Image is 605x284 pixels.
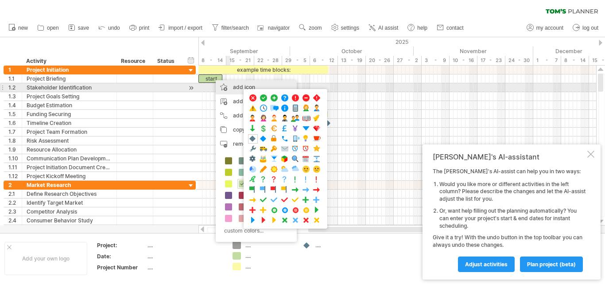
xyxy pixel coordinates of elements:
[198,66,328,74] div: example time blocks:
[220,225,290,237] div: custom colors...
[458,257,515,272] a: Adjust activities
[147,241,222,249] div: ....
[27,128,112,136] div: Project Team Formation
[78,25,89,31] span: save
[8,181,22,189] div: 2
[187,83,195,93] div: scroll to activity
[216,80,297,94] div: add icon
[582,25,598,31] span: log out
[414,47,533,56] div: November 2025
[527,261,576,268] span: plan project (beta)
[505,56,533,65] div: 24 - 30
[520,257,583,272] a: plan project (beta)
[27,163,112,171] div: Project Initiation Document Creation
[434,22,466,34] a: contact
[8,198,22,207] div: 2.2
[8,83,22,92] div: 1.2
[216,109,297,123] div: add dependency
[121,57,148,66] div: Resource
[477,56,505,65] div: 17 - 23
[27,225,112,233] div: Designing Research Methodology
[209,22,252,34] a: filter/search
[97,241,146,249] div: Project:
[8,145,22,154] div: 1.9
[422,56,450,65] div: 3 - 9
[8,225,22,233] div: 2.5
[8,74,22,83] div: 1.1
[27,216,112,225] div: Consumer Behavior Study
[433,168,586,272] div: The [PERSON_NAME]'s AI-assist can help you in two ways: Give it a try! With the undo button in th...
[417,25,427,31] span: help
[570,22,601,34] a: log out
[465,261,508,268] span: Adjust activities
[26,57,112,66] div: Activity
[446,25,464,31] span: contact
[290,47,414,56] div: October 2025
[168,25,202,31] span: import / export
[245,241,294,249] div: ....
[233,140,280,147] span: remove time block
[536,25,563,31] span: my account
[4,242,87,275] div: Add your own logo
[27,172,112,180] div: Project Kickoff Meeting
[310,56,338,65] div: 6 - 12
[8,172,22,180] div: 1.12
[18,25,28,31] span: new
[378,25,398,31] span: AI assist
[27,110,112,118] div: Funding Securing
[27,145,112,154] div: Resource Allocation
[8,216,22,225] div: 2.4
[157,57,177,66] div: Status
[27,136,112,145] div: Risk Assessment
[439,181,586,203] li: Would you like more or different activities in the left column? Please describe the changes and l...
[27,181,112,189] div: Market Research
[27,74,112,83] div: Project Briefing
[47,25,59,31] span: open
[35,22,62,34] a: open
[8,128,22,136] div: 1.7
[8,119,22,127] div: 1.6
[8,207,22,216] div: 2.3
[226,56,254,65] div: 15 - 21
[27,190,112,198] div: Define Research Objectives
[245,252,294,260] div: ....
[139,25,149,31] span: print
[450,56,477,65] div: 10 - 16
[561,56,589,65] div: 8 - 14
[8,92,22,101] div: 1.3
[6,22,31,34] a: new
[27,119,112,127] div: Timeline Creation
[233,126,273,133] span: copy time block
[309,25,322,31] span: zoom
[268,25,290,31] span: navigator
[27,207,112,216] div: Competitor Analysis
[405,22,430,34] a: help
[27,66,112,74] div: Project Initiation
[329,22,362,34] a: settings
[8,101,22,109] div: 1.4
[27,198,112,207] div: Identify Target Market
[282,56,310,65] div: 29 - 5
[8,154,22,163] div: 1.10
[171,47,290,56] div: September 2025
[216,94,297,109] div: add comment
[221,25,249,31] span: filter/search
[245,263,294,270] div: ....
[108,25,120,31] span: undo
[256,22,292,34] a: navigator
[8,66,22,74] div: 1
[198,74,222,83] div: start
[127,22,152,34] a: print
[366,22,401,34] a: AI assist
[8,136,22,145] div: 1.8
[524,22,566,34] a: my account
[433,152,586,161] div: [PERSON_NAME]'s AI-assistant
[439,207,586,230] li: Or, want help filling out the planning automatically? You can enter your project's start & end da...
[254,56,282,65] div: 22 - 28
[147,264,222,271] div: ....
[8,110,22,118] div: 1.5
[394,56,422,65] div: 27 - 2
[27,154,112,163] div: Communication Plan Development
[147,253,222,260] div: ....
[27,101,112,109] div: Budget Estimation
